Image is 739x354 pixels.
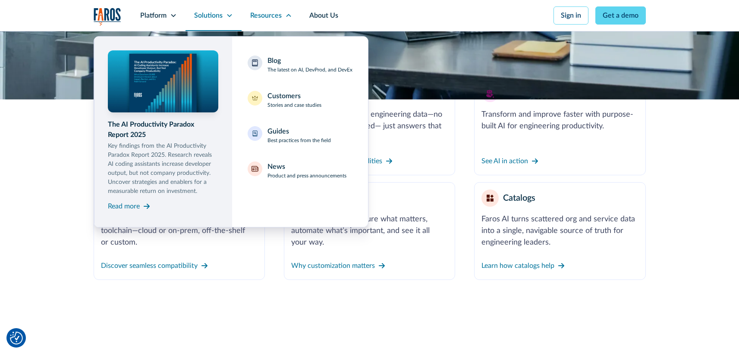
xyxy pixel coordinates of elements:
[101,261,198,271] div: Discover seamless compatibility
[267,126,289,137] div: Guides
[10,332,23,345] button: Cookie Settings
[267,91,301,101] div: Customers
[242,121,358,149] a: GuidesBest practices from the field
[291,214,448,248] div: The flexibility to measure what matters, automate what’s important, and see it all your way.
[108,119,218,140] div: The AI Productivity Paradox Report 2025
[481,261,554,271] div: Learn how catalogs help
[291,261,375,271] div: Why customization matters
[474,182,645,280] a: Grid icon for layout or catalogCatalogsFaros AI turns scattered org and service data into a singl...
[108,50,218,213] a: The AI Productivity Paradox Report 2025Key findings from the AI Productivity Paradox Report 2025....
[242,156,358,185] a: NewsProduct and press announcements
[242,50,358,79] a: BlogThe latest on AI, DevProd, and DevEx
[108,142,218,196] p: Key findings from the AI Productivity Paradox Report 2025. Research reveals AI coding assistants ...
[553,6,588,25] a: Sign in
[267,101,321,109] p: Stories and case studies
[101,214,258,248] div: Faros AI works seamlessly with your entire toolchain—cloud or on-prem, off-the-shelf or custom.
[194,10,223,21] div: Solutions
[284,182,455,280] a: Customization or settings filter iconCustomizationThe flexibility to measure what matters, automa...
[267,172,346,180] p: Product and press announcements
[10,332,23,345] img: Revisit consent button
[94,182,265,280] a: Interoperability nodes and connectors iconInteroperabilityFaros AI works seamlessly with your ent...
[267,56,281,66] div: Blog
[242,86,358,114] a: CustomersStories and case studies
[595,6,646,25] a: Get a demo
[481,214,638,248] div: Faros AI turns scattered org and service data into a single, navigable source of truth for engine...
[94,8,121,25] a: home
[267,66,352,74] p: The latest on AI, DevProd, and DevEx
[267,161,285,172] div: News
[140,10,167,21] div: Platform
[250,10,282,21] div: Resources
[94,31,646,227] nav: Resources
[108,201,140,211] div: Read more
[267,137,331,144] p: Best practices from the field
[94,8,121,25] img: Logo of the analytics and reporting company Faros.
